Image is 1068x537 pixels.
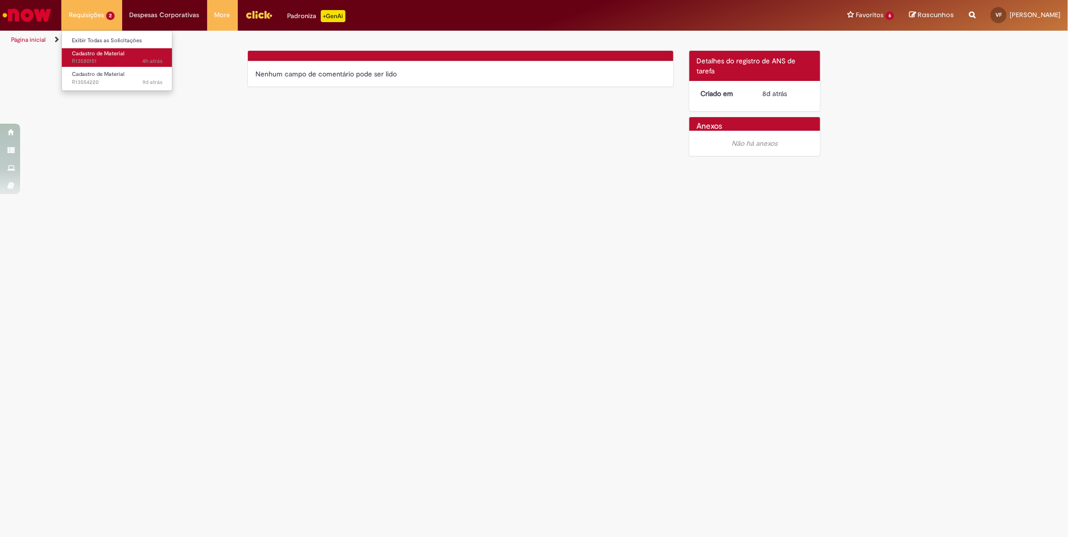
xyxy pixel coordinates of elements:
[856,10,883,20] span: Favoritos
[918,10,954,20] span: Rascunhos
[321,10,345,22] p: +GenAi
[909,11,954,20] a: Rascunhos
[288,10,345,22] div: Padroniza
[8,31,704,49] ul: Trilhas de página
[142,57,162,65] span: 4h atrás
[142,78,162,86] time: 22/09/2025 10:30:56
[245,7,273,22] img: click_logo_yellow_360x200.png
[142,57,162,65] time: 30/09/2025 09:36:43
[1,5,53,25] img: ServiceNow
[762,89,787,98] span: 8d atrás
[142,78,162,86] span: 9d atrás
[130,10,200,20] span: Despesas Corporativas
[106,12,115,20] span: 2
[732,139,777,148] em: Não há anexos
[697,56,796,75] span: Detalhes do registro de ANS de tarefa
[762,89,787,98] time: 23/09/2025 07:42:20
[69,10,104,20] span: Requisições
[72,50,124,57] span: Cadastro de Material
[72,70,124,78] span: Cadastro de Material
[72,57,162,65] span: R13580151
[215,10,230,20] span: More
[62,69,172,87] a: Aberto R13554220 : Cadastro de Material
[61,30,172,91] ul: Requisições
[62,48,172,67] a: Aberto R13580151 : Cadastro de Material
[885,12,894,20] span: 6
[762,88,809,99] div: 23/09/2025 07:42:20
[1010,11,1060,19] span: [PERSON_NAME]
[996,12,1002,18] span: VF
[697,122,723,131] h2: Anexos
[693,88,755,99] dt: Criado em
[11,36,46,44] a: Página inicial
[72,78,162,86] span: R13554220
[62,35,172,46] a: Exibir Todas as Solicitações
[255,69,666,79] div: Nenhum campo de comentário pode ser lido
